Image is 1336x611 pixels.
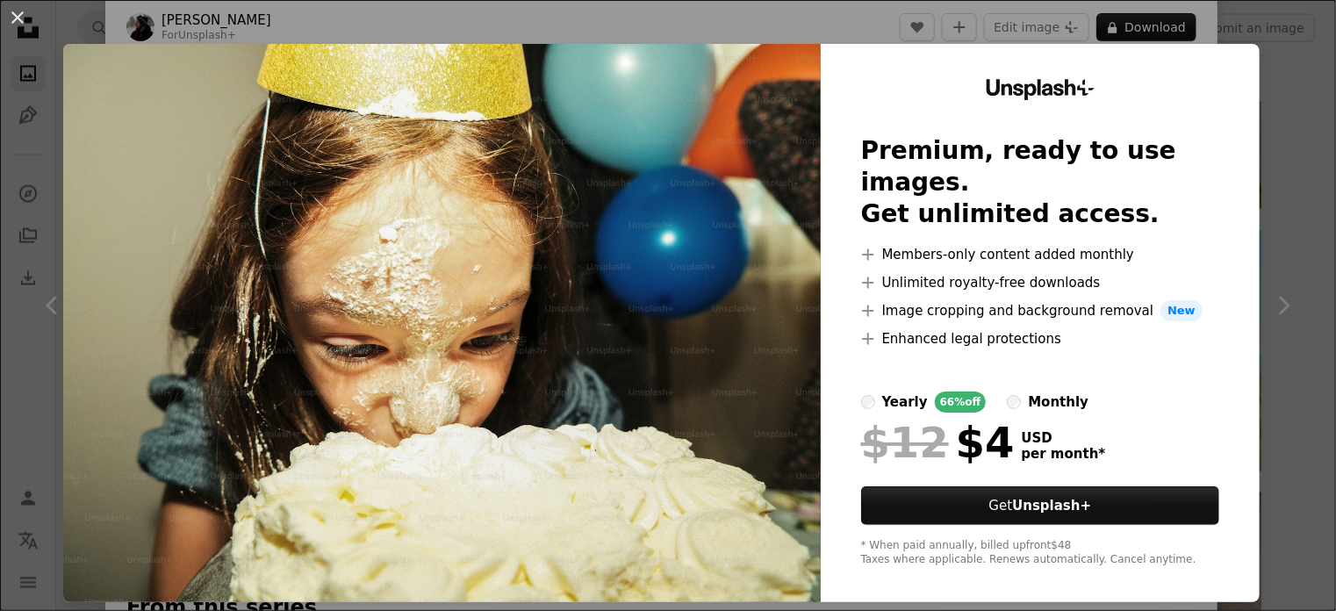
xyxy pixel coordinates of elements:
div: 66% off [935,392,987,413]
li: Members-only content added monthly [861,244,1220,265]
span: USD [1022,430,1106,446]
strong: Unsplash+ [1012,498,1091,514]
span: New [1160,300,1203,321]
div: * When paid annually, billed upfront $48 Taxes where applicable. Renews automatically. Cancel any... [861,539,1220,567]
button: GetUnsplash+ [861,486,1220,525]
li: Unlimited royalty-free downloads [861,272,1220,293]
div: monthly [1028,392,1088,413]
span: per month * [1022,446,1106,462]
div: $4 [861,420,1015,465]
input: monthly [1007,395,1021,409]
div: yearly [882,392,928,413]
li: Enhanced legal protections [861,328,1220,349]
span: $12 [861,420,949,465]
li: Image cropping and background removal [861,300,1220,321]
input: yearly66%off [861,395,875,409]
h2: Premium, ready to use images. Get unlimited access. [861,135,1220,230]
